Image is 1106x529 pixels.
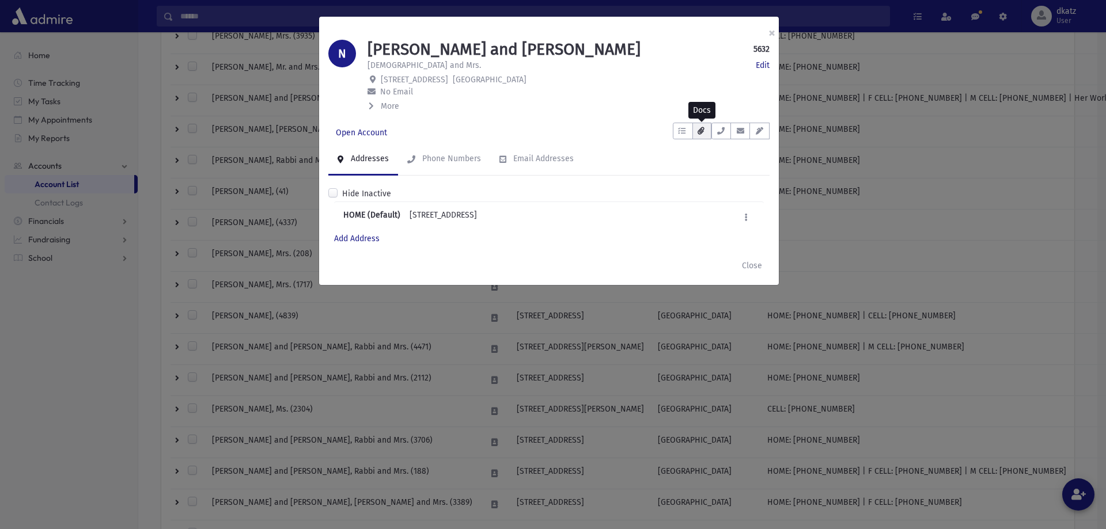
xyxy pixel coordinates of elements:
div: Addresses [349,154,389,163]
span: More [381,101,399,111]
a: Open Account [328,123,395,143]
span: [STREET_ADDRESS] [381,75,448,85]
p: [DEMOGRAPHIC_DATA] and Mrs. [368,59,481,71]
div: Email Addresses [511,154,574,163]
a: Edit [756,59,770,71]
button: Close [734,255,770,276]
div: Phone Numbers [420,154,481,163]
a: Email Addresses [490,143,583,176]
a: Add Address [334,234,380,243]
a: Addresses [328,143,398,176]
button: × [759,17,785,49]
div: Docs [688,102,715,119]
span: [GEOGRAPHIC_DATA] [453,75,527,85]
label: Hide Inactive [342,188,391,200]
div: N [328,40,356,67]
a: Phone Numbers [398,143,490,176]
b: HOME (Default) [343,209,400,226]
div: [STREET_ADDRESS] [410,209,477,226]
strong: 5632 [753,43,770,55]
button: More [368,100,400,112]
h1: [PERSON_NAME] and [PERSON_NAME] [368,40,641,59]
span: No Email [380,87,413,97]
